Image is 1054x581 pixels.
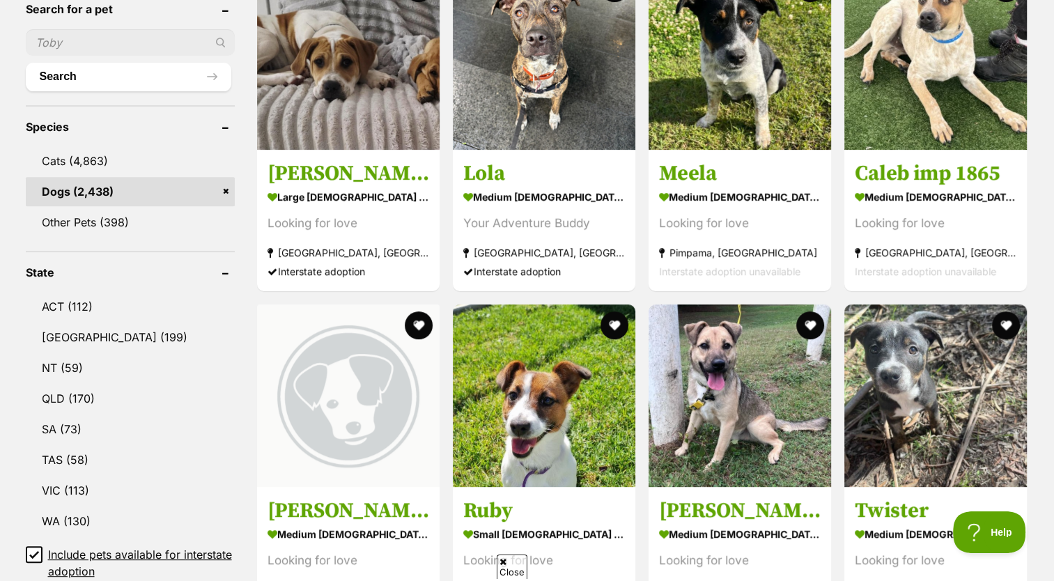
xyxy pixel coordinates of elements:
header: State [26,266,235,279]
strong: medium [DEMOGRAPHIC_DATA] Dog [659,187,821,207]
a: Include pets available for interstate adoption [26,546,235,580]
span: Interstate adoption unavailable [855,265,996,277]
h3: [PERSON_NAME] [268,497,429,524]
span: Include pets available for interstate adoption [48,546,235,580]
a: Lola medium [DEMOGRAPHIC_DATA] Dog Your Adventure Buddy [GEOGRAPHIC_DATA], [GEOGRAPHIC_DATA] Inte... [453,150,635,291]
iframe: Help Scout Beacon - Open [953,511,1026,553]
a: Dogs (2,438) [26,177,235,206]
img: Twister - Border Collie x Staffordshire Bull Terrier x Jack Russell Terrier Dog [844,304,1027,487]
a: VIC (113) [26,476,235,505]
a: [GEOGRAPHIC_DATA] (199) [26,323,235,352]
strong: medium [DEMOGRAPHIC_DATA] Dog [855,524,1016,544]
div: Looking for love [268,551,429,570]
div: Looking for love [463,551,625,570]
h3: Meela [659,160,821,187]
strong: [GEOGRAPHIC_DATA], [GEOGRAPHIC_DATA] [463,243,625,262]
strong: large [DEMOGRAPHIC_DATA] Dog [268,187,429,207]
div: Your Adventure Buddy [463,214,625,233]
strong: Pimpama, [GEOGRAPHIC_DATA] [659,243,821,262]
span: Close [497,555,527,579]
h3: Twister [855,497,1016,524]
strong: [GEOGRAPHIC_DATA], [GEOGRAPHIC_DATA] [268,243,429,262]
div: Interstate adoption [268,262,429,281]
div: Looking for love [659,214,821,233]
a: [PERSON_NAME] large [DEMOGRAPHIC_DATA] Dog Looking for love [GEOGRAPHIC_DATA], [GEOGRAPHIC_DATA] ... [257,150,440,291]
a: NT (59) [26,353,235,382]
div: Looking for love [268,214,429,233]
div: Looking for love [855,214,1016,233]
button: favourite [796,311,824,339]
header: Species [26,121,235,133]
button: favourite [405,311,433,339]
div: Looking for love [855,551,1016,570]
a: ACT (112) [26,292,235,321]
div: Interstate adoption [463,262,625,281]
strong: medium [DEMOGRAPHIC_DATA] Dog [659,524,821,544]
button: Search [26,63,231,91]
header: Search for a pet [26,3,235,15]
h3: Lola [463,160,625,187]
a: Other Pets (398) [26,208,235,237]
strong: medium [DEMOGRAPHIC_DATA] Dog [268,524,429,544]
h3: Caleb imp 1865 [855,160,1016,187]
strong: medium [DEMOGRAPHIC_DATA] Dog [855,187,1016,207]
button: favourite [600,311,628,339]
strong: [GEOGRAPHIC_DATA], [GEOGRAPHIC_DATA] [855,243,1016,262]
img: Joey - German Shepherd Dog [649,304,831,487]
a: Meela medium [DEMOGRAPHIC_DATA] Dog Looking for love Pimpama, [GEOGRAPHIC_DATA] Interstate adopti... [649,150,831,291]
input: Toby [26,29,235,56]
div: Looking for love [659,551,821,570]
strong: medium [DEMOGRAPHIC_DATA] Dog [463,187,625,207]
strong: small [DEMOGRAPHIC_DATA] Dog [463,524,625,544]
a: SA (73) [26,415,235,444]
a: WA (130) [26,506,235,536]
button: favourite [993,311,1021,339]
a: Cats (4,863) [26,146,235,176]
span: Interstate adoption unavailable [659,265,800,277]
img: Ruby - Jack Russell Terrier Dog [453,304,635,487]
a: QLD (170) [26,384,235,413]
h3: Ruby [463,497,625,524]
a: TAS (58) [26,445,235,474]
h3: [PERSON_NAME] [659,497,821,524]
h3: [PERSON_NAME] [268,160,429,187]
a: Caleb imp 1865 medium [DEMOGRAPHIC_DATA] Dog Looking for love [GEOGRAPHIC_DATA], [GEOGRAPHIC_DATA... [844,150,1027,291]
